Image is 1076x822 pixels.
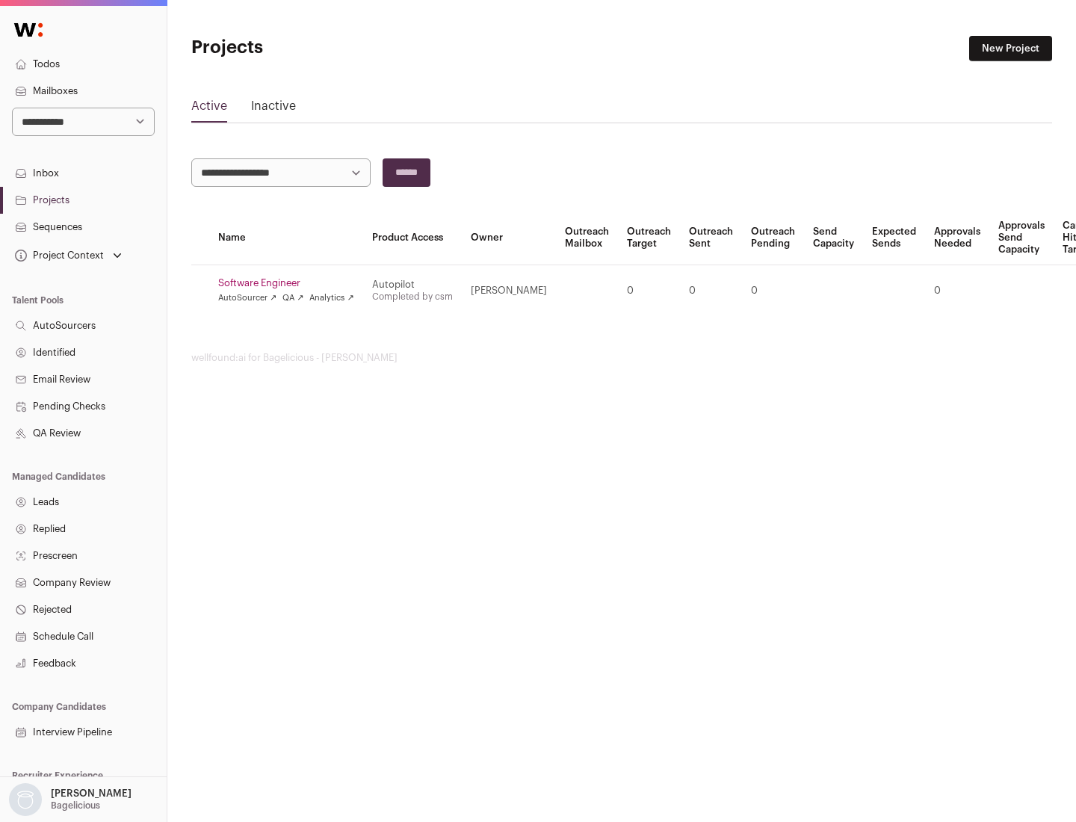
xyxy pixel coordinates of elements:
[51,800,100,812] p: Bagelicious
[218,292,276,304] a: AutoSourcer ↗
[925,211,989,265] th: Approvals Needed
[209,211,363,265] th: Name
[804,211,863,265] th: Send Capacity
[618,265,680,317] td: 0
[6,15,51,45] img: Wellfound
[282,292,303,304] a: QA ↗
[680,211,742,265] th: Outreach Sent
[989,211,1054,265] th: Approvals Send Capacity
[742,211,804,265] th: Outreach Pending
[363,211,462,265] th: Product Access
[191,97,227,121] a: Active
[218,277,354,289] a: Software Engineer
[251,97,296,121] a: Inactive
[6,783,134,816] button: Open dropdown
[12,250,104,262] div: Project Context
[12,245,125,266] button: Open dropdown
[680,265,742,317] td: 0
[863,211,925,265] th: Expected Sends
[372,279,453,291] div: Autopilot
[618,211,680,265] th: Outreach Target
[191,352,1052,364] footer: wellfound:ai for Bagelicious - [PERSON_NAME]
[191,36,478,60] h1: Projects
[556,211,618,265] th: Outreach Mailbox
[925,265,989,317] td: 0
[372,292,453,301] a: Completed by csm
[969,36,1052,61] a: New Project
[309,292,353,304] a: Analytics ↗
[9,783,42,816] img: nopic.png
[51,788,132,800] p: [PERSON_NAME]
[462,265,556,317] td: [PERSON_NAME]
[462,211,556,265] th: Owner
[742,265,804,317] td: 0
